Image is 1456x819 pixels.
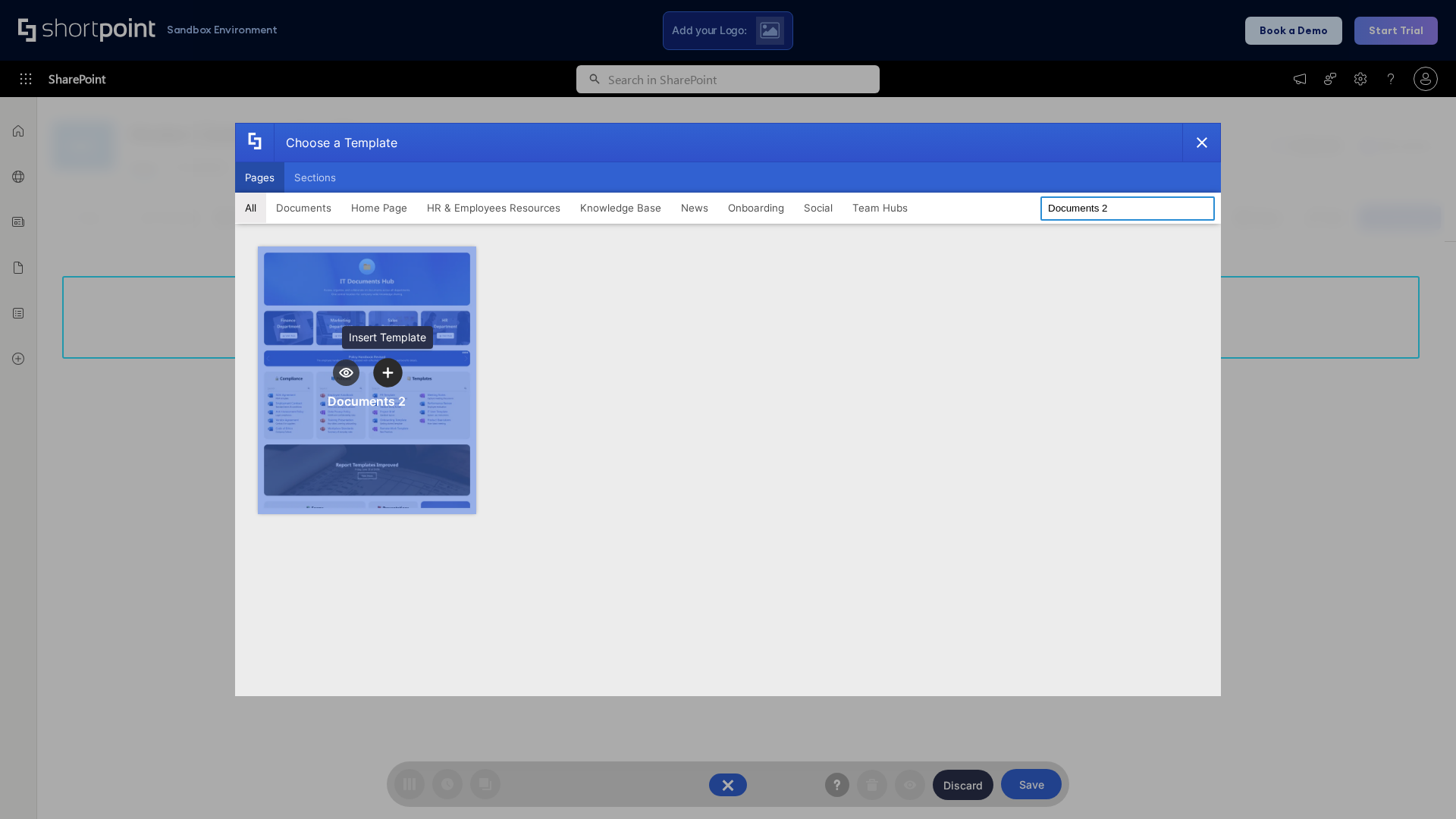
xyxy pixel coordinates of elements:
[235,162,284,193] button: Pages
[328,394,406,409] div: Documents 2
[417,193,570,223] button: HR & Employees Resources
[843,193,918,223] button: Team Hubs
[235,123,1221,696] div: template selector
[1040,196,1215,221] input: Search
[1380,746,1456,819] iframe: Chat Widget
[284,162,346,193] button: Sections
[266,193,341,223] button: Documents
[274,124,397,162] div: Choose a Template
[671,193,718,223] button: News
[235,193,266,223] button: All
[570,193,671,223] button: Knowledge Base
[718,193,794,223] button: Onboarding
[794,193,843,223] button: Social
[341,193,417,223] button: Home Page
